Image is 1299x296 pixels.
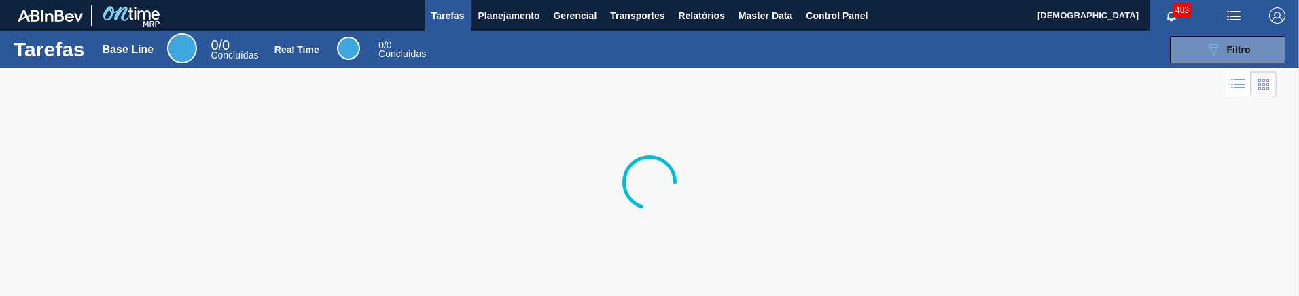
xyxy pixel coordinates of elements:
span: Transportes [610,7,664,24]
span: / 0 [211,37,230,52]
div: Base Line [211,39,258,60]
span: Tarefas [431,7,465,24]
span: 0 [211,37,218,52]
div: Base Line [103,44,154,56]
span: Concluídas [378,48,426,59]
button: Notificações [1150,6,1193,25]
img: TNhmsLtSVTkK8tSr43FrP2fwEKptu5GPRR3wAAAABJRU5ErkJggg== [18,10,83,22]
span: Relatórios [678,7,724,24]
button: Filtro [1170,36,1285,63]
span: 0 [378,39,384,50]
span: Master Data [739,7,792,24]
span: Control Panel [806,7,868,24]
span: Gerencial [553,7,597,24]
img: Logout [1269,7,1285,24]
span: / 0 [378,39,391,50]
div: Real Time [274,44,319,55]
span: Planejamento [478,7,539,24]
div: Real Time [337,37,360,60]
span: Filtro [1227,44,1251,55]
h1: Tarefas [14,42,85,57]
img: userActions [1226,7,1242,24]
span: Concluídas [211,50,258,61]
div: Real Time [378,41,426,59]
div: Base Line [167,33,197,63]
span: 483 [1173,3,1192,18]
